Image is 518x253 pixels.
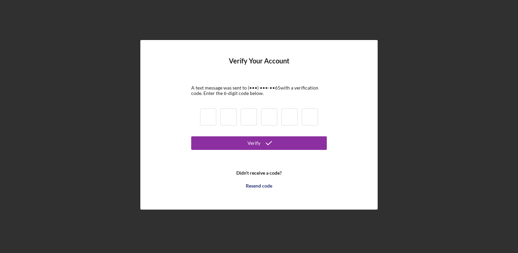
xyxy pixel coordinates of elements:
[246,179,272,193] div: Resend code
[229,57,290,75] h4: Verify Your Account
[247,136,260,150] div: Verify
[236,170,282,176] b: Didn't receive a code?
[191,85,327,96] div: A text message was sent to (•••) •••-•• 65 with a verification code. Enter the 6-digit code below.
[191,136,327,150] button: Verify
[191,179,327,193] button: Resend code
